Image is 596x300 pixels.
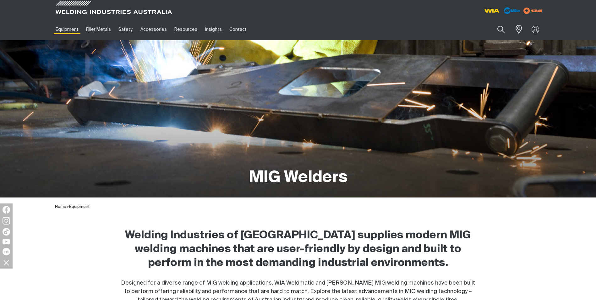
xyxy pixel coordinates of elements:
h2: Welding Industries of [GEOGRAPHIC_DATA] supplies modern MIG welding machines that are user-friend... [121,229,475,270]
a: Resources [171,19,201,40]
img: Facebook [3,206,10,214]
a: Equipment [69,205,90,209]
img: TikTok [3,228,10,236]
a: Safety [115,19,136,40]
a: Home [55,205,66,209]
a: Contact [226,19,250,40]
img: LinkedIn [3,248,10,255]
span: > [66,205,69,209]
h1: MIG Welders [249,168,347,188]
img: miller [522,6,544,15]
a: Equipment [52,19,82,40]
a: Insights [201,19,225,40]
nav: Main [52,19,421,40]
a: Accessories [137,19,171,40]
img: hide socials [1,257,12,268]
button: Search products [490,22,512,37]
input: Product name or item number... [482,22,511,37]
img: YouTube [3,239,10,244]
img: Instagram [3,217,10,225]
a: Filler Metals [82,19,115,40]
